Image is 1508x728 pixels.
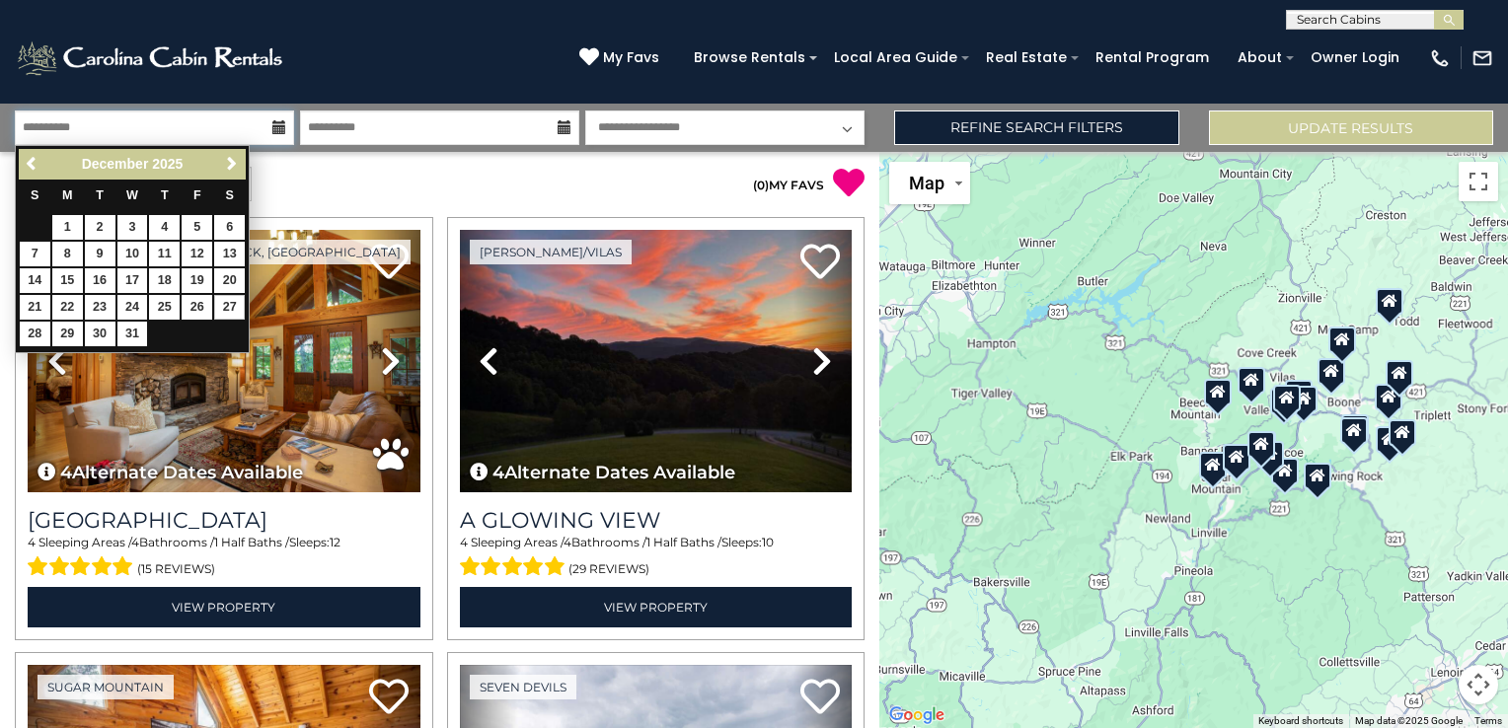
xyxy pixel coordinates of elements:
span: Wednesday [126,188,138,202]
a: View Property [460,587,853,627]
span: Friday [193,188,201,202]
a: Previous [21,152,45,177]
a: Add to favorites [369,677,409,719]
button: Map camera controls [1459,665,1498,704]
span: 4 [60,461,72,486]
a: My Favs [579,47,664,69]
a: 4 [149,215,180,240]
a: 11 [149,242,180,266]
a: Add to favorites [800,242,840,284]
span: 4 [28,535,36,549]
a: [PERSON_NAME]/Vilas [470,240,632,264]
a: 29 [52,322,83,346]
a: 30 [85,322,115,346]
img: Google [884,702,949,728]
a: Owner Login [1301,42,1409,73]
span: Tuesday [96,188,104,202]
span: (15 reviews) [137,556,215,582]
a: 17 [117,268,148,293]
a: [GEOGRAPHIC_DATA] [28,507,420,534]
span: Monday [62,188,73,202]
a: 18 [149,268,180,293]
img: thumbnail_163269168.jpeg [28,230,420,492]
div: Sleeping Areas / Bathrooms / Sleeps: [28,534,420,581]
span: Map [909,173,944,193]
span: 2025 [152,156,183,172]
a: 3 [117,215,148,240]
a: 7 [20,242,50,266]
div: Sleeping Areas / Bathrooms / Sleeps: [460,534,853,581]
button: Change map style [889,162,970,204]
span: 1 Half Baths / [214,535,289,549]
a: 28 [20,322,50,346]
a: Seven Devils [470,675,576,699]
a: 14 [20,268,50,293]
a: 25 [149,295,180,320]
a: 6 [214,215,245,240]
a: About [1228,42,1292,73]
span: 4 [131,535,139,549]
button: Toggle fullscreen view [1459,162,1498,201]
a: A Glowing View [460,507,853,534]
a: 24 [117,295,148,320]
a: 31 [117,322,148,346]
a: 19 [182,268,212,293]
span: ( ) [753,178,769,192]
span: (29 reviews) [568,556,649,582]
a: Local Area Guide [824,42,967,73]
a: 12 [182,242,212,266]
a: 9 [85,242,115,266]
a: 2 [85,215,115,240]
span: Saturday [226,188,234,202]
span: 4 [460,535,468,549]
span: Sunday [31,188,38,202]
img: phone-regular-white.png [1429,47,1451,69]
img: thumbnail_169213095.jpeg [460,230,853,492]
span: Thursday [161,188,169,202]
a: 13 [214,242,245,266]
a: 5 [182,215,212,240]
a: Add to favorites [800,677,840,719]
a: 8 [52,242,83,266]
img: White-1-2.png [15,38,288,78]
h3: Mountain Song Lodge [28,507,420,534]
span: Map data ©2025 Google [1355,715,1463,726]
a: Browse Rentals [684,42,815,73]
span: 4 [492,461,504,486]
span: 10 [762,535,774,549]
button: Update Results [1209,110,1493,145]
a: 23 [85,295,115,320]
a: Open this area in Google Maps (opens a new window) [884,702,949,728]
a: View Property [28,587,420,627]
a: Real Estate [976,42,1077,73]
a: 16 [85,268,115,293]
a: Next [219,152,244,177]
span: 0 [757,178,765,192]
span: December [82,156,149,172]
img: mail-regular-white.png [1471,47,1493,69]
a: 22 [52,295,83,320]
span: Previous [25,156,40,172]
a: 21 [20,295,50,320]
a: 20 [214,268,245,293]
span: My Favs [603,47,659,68]
a: 1 [52,215,83,240]
a: Refine Search Filters [894,110,1178,145]
a: 27 [214,295,245,320]
span: 12 [330,535,340,549]
button: 4Alternate Dates Available [470,461,735,486]
span: 1 Half Baths / [646,535,721,549]
span: Next [224,156,240,172]
span: 4 [564,535,571,549]
a: Sugar Mountain [38,675,174,699]
a: Rental Program [1086,42,1219,73]
button: 4Alternate Dates Available [38,461,303,486]
a: Terms (opens in new tab) [1474,715,1502,726]
button: Keyboard shortcuts [1258,714,1343,728]
a: 15 [52,268,83,293]
a: 10 [117,242,148,266]
a: (0)MY FAVS [753,178,824,192]
a: 26 [182,295,212,320]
